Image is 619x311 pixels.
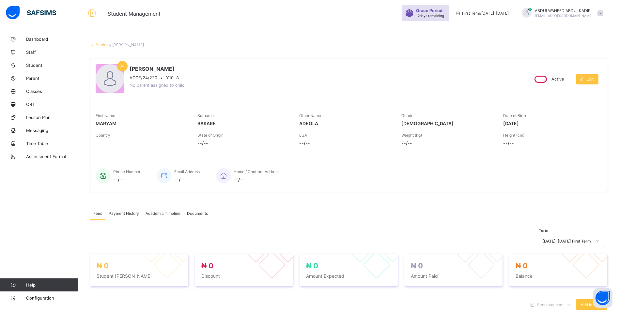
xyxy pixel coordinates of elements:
a: Student [96,42,110,47]
span: --/-- [197,140,289,146]
span: --/-- [113,177,140,182]
span: 12 days remaining [416,14,444,18]
span: ADEOLA [299,121,391,126]
span: Time Table [26,141,78,146]
span: State of Origin [197,133,224,138]
button: Open asap [593,288,612,308]
span: Parent [26,76,78,81]
span: Balance [516,273,601,279]
span: Edit [587,77,594,81]
span: Add item [581,302,597,307]
span: Lesson Plan [26,115,78,120]
span: Classes [26,89,78,94]
span: Email Address [174,169,200,174]
span: MARYAM [96,121,188,126]
span: Dashboard [26,37,78,42]
span: Home / Contract Address [234,169,279,174]
span: [DATE] [503,121,595,126]
span: Surname [197,113,214,118]
span: Messaging [26,128,78,133]
span: Student Management [108,10,161,17]
span: ₦ 0 [306,261,318,270]
span: Active [551,77,564,81]
span: ₦ 0 [201,261,213,270]
span: LGA [299,133,307,138]
span: Payment History [109,211,139,216]
div: • [130,75,185,80]
span: ABDULWAHEED ABDULKADIR [535,8,593,13]
span: Gender [401,113,415,118]
span: No parent assigned to child [130,83,185,88]
span: --/-- [234,177,279,182]
span: session/term information [456,11,509,16]
span: [DEMOGRAPHIC_DATA] [401,121,493,126]
span: Assessment Format [26,154,78,159]
span: Discount [201,273,286,279]
span: --/-- [503,140,595,146]
span: Other Name [299,113,321,118]
span: --/-- [174,177,200,182]
span: [EMAIL_ADDRESS][DOMAIN_NAME] [535,14,593,18]
span: / [PERSON_NAME] [110,42,144,47]
span: Academic Timeline [146,211,180,216]
span: Help [26,282,78,288]
span: Country [96,133,110,138]
div: [DATE]-[DATE] First Term [542,239,592,244]
span: ACCE/24/220 [130,75,157,80]
span: Height (cm) [503,133,524,138]
span: Amount Paid [411,273,496,279]
span: Fees [93,211,102,216]
span: Phone Number [113,169,140,174]
span: --/-- [299,140,391,146]
span: [PERSON_NAME] [130,66,185,72]
span: Y10, A [166,75,179,80]
span: CBT [26,102,78,107]
span: Configuration [26,295,78,301]
span: Weight (kg) [401,133,422,138]
span: Student [PERSON_NAME] [97,273,182,279]
span: BAKARE [197,121,289,126]
span: First Name [96,113,115,118]
img: sticker-purple.71386a28dfed39d6af7621340158ba97.svg [405,9,413,17]
span: Term [539,228,548,233]
img: safsims [6,6,56,20]
div: ABDULWAHEEDABDULKADIR [515,8,607,19]
span: Date of Birth [503,113,526,118]
span: Documents [187,211,208,216]
span: Grace Period [416,8,442,13]
span: ₦ 0 [411,261,423,270]
span: ₦ 0 [516,261,528,270]
span: Staff [26,50,78,55]
span: --/-- [401,140,493,146]
span: Amount Expected [306,273,391,279]
span: Student [26,63,78,68]
span: ₦ 0 [97,261,109,270]
span: Send payment link [537,302,571,307]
